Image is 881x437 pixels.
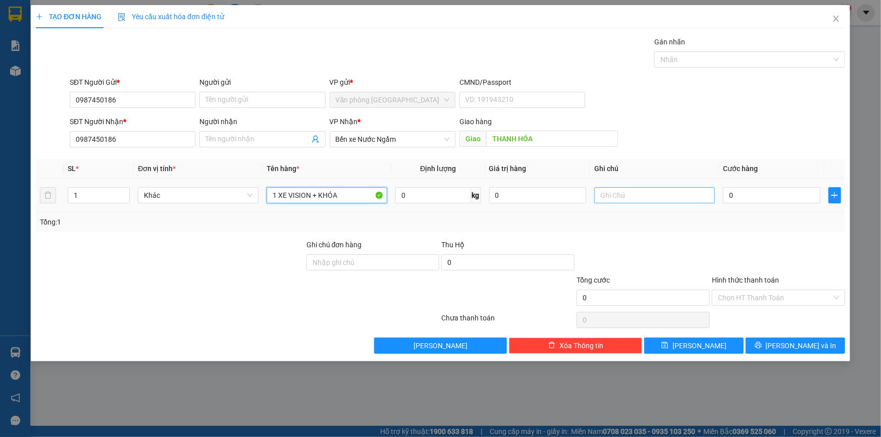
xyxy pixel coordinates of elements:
span: Tên hàng [267,165,299,173]
button: printer[PERSON_NAME] và In [746,338,845,354]
span: Cước hàng [723,165,758,173]
button: delete [40,187,56,203]
input: Dọc đường [486,131,618,147]
span: Văn phòng Đà Lạt [336,92,449,107]
span: user-add [312,135,320,143]
div: SĐT Người Nhận [70,116,195,127]
span: delete [548,342,555,350]
span: close [832,15,840,23]
span: VP Nhận [330,118,358,126]
span: plus [829,191,841,199]
th: Ghi chú [590,159,719,179]
button: save[PERSON_NAME] [644,338,744,354]
span: Tổng cước [577,276,610,284]
span: Khác [144,188,252,203]
label: Hình thức thanh toán [712,276,779,284]
span: kg [471,187,481,203]
li: Nhà xe Tài Thắng [5,5,146,43]
button: deleteXóa Thông tin [509,338,642,354]
label: Gán nhãn [654,38,685,46]
div: CMND/Passport [459,77,585,88]
div: SĐT Người Gửi [70,77,195,88]
span: [PERSON_NAME] và In [766,340,837,351]
div: Tổng: 1 [40,216,340,228]
button: [PERSON_NAME] [374,338,507,354]
span: Thu Hộ [441,241,464,249]
span: Giá trị hàng [489,165,527,173]
span: SL [68,165,76,173]
span: save [661,342,668,350]
span: [PERSON_NAME] [672,340,727,351]
span: Giao hàng [459,118,492,126]
input: Ghi Chú [594,187,715,203]
span: Xóa Thông tin [559,340,603,351]
li: VP Bến xe Nước Ngầm [70,54,134,77]
div: Người gửi [199,77,325,88]
span: printer [755,342,762,350]
label: Ghi chú đơn hàng [306,241,362,249]
input: VD: Bàn, Ghế [267,187,387,203]
span: Định lượng [420,165,456,173]
span: plus [36,13,43,20]
li: VP Văn phòng [GEOGRAPHIC_DATA] [5,54,70,88]
button: plus [828,187,841,203]
span: Giao [459,131,486,147]
span: TẠO ĐƠN HÀNG [36,13,101,21]
span: [PERSON_NAME] [413,340,468,351]
span: Đơn vị tính [138,165,176,173]
div: Người nhận [199,116,325,127]
div: VP gửi [330,77,455,88]
input: Ghi chú đơn hàng [306,254,440,270]
div: Chưa thanh toán [441,312,576,330]
span: Yêu cầu xuất hóa đơn điện tử [118,13,224,21]
button: Close [822,5,850,33]
img: icon [118,13,126,21]
input: 0 [489,187,587,203]
span: Bến xe Nước Ngầm [336,132,449,147]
